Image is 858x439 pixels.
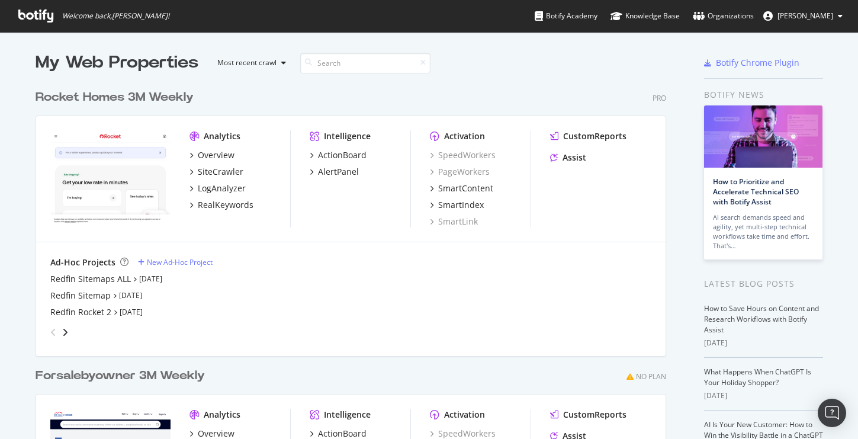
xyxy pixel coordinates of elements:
div: Pro [653,93,666,103]
button: [PERSON_NAME] [754,7,852,25]
a: Redfin Sitemap [50,290,111,302]
span: Welcome back, [PERSON_NAME] ! [62,11,169,21]
a: AlertPanel [310,166,359,178]
div: My Web Properties [36,51,198,75]
a: [DATE] [139,274,162,284]
div: Open Intercom Messenger [818,399,846,427]
img: www.rocket.com [50,130,171,226]
a: Redfin Sitemaps ALL [50,273,131,285]
div: Activation [444,130,485,142]
a: [DATE] [119,290,142,300]
div: Intelligence [324,130,371,142]
div: Botify Chrome Plugin [716,57,799,69]
img: How to Prioritize and Accelerate Technical SEO with Botify Assist [704,105,822,168]
div: AlertPanel [318,166,359,178]
div: [DATE] [704,390,823,401]
a: What Happens When ChatGPT Is Your Holiday Shopper? [704,367,811,387]
a: RealKeywords [189,199,253,211]
a: How to Prioritize and Accelerate Technical SEO with Botify Assist [713,177,799,207]
div: AI search demands speed and agility, yet multi-step technical workflows take time and effort. Tha... [713,213,814,251]
a: CustomReports [550,130,626,142]
a: New Ad-Hoc Project [138,257,213,267]
a: SmartContent [430,182,493,194]
div: Analytics [204,130,240,142]
div: SiteCrawler [198,166,243,178]
div: Activation [444,409,485,421]
div: Knowledge Base [610,10,680,22]
a: Rocket Homes 3M Weekly [36,89,198,106]
div: ActionBoard [318,149,367,161]
div: New Ad-Hoc Project [147,257,213,267]
a: SmartIndex [430,199,484,211]
a: CustomReports [550,409,626,421]
button: Most recent crawl [208,53,291,72]
div: Botify news [704,88,823,101]
div: Assist [563,152,586,164]
a: SpeedWorkers [430,149,496,161]
div: [DATE] [704,338,823,348]
div: Intelligence [324,409,371,421]
div: LogAnalyzer [198,182,246,194]
a: Redfin Rocket 2 [50,306,111,318]
a: [DATE] [120,307,143,317]
div: Ad-Hoc Projects [50,257,115,268]
div: Botify Academy [535,10,597,22]
a: PageWorkers [430,166,490,178]
span: Vlajko Knezic [777,11,833,21]
input: Search [300,53,430,73]
div: Analytics [204,409,240,421]
div: No Plan [636,371,666,382]
a: Botify Chrome Plugin [704,57,799,69]
div: Forsalebyowner 3M Weekly [36,367,205,384]
a: How to Save Hours on Content and Research Workflows with Botify Assist [704,303,819,335]
div: angle-left [46,323,61,342]
div: Overview [198,149,234,161]
div: Rocket Homes 3M Weekly [36,89,194,106]
a: Assist [550,152,586,164]
a: LogAnalyzer [189,182,246,194]
div: SmartContent [438,182,493,194]
a: ActionBoard [310,149,367,161]
a: Overview [189,149,234,161]
div: Most recent crawl [217,59,277,66]
a: SiteCrawler [189,166,243,178]
div: Latest Blog Posts [704,277,823,290]
div: Organizations [693,10,754,22]
div: SmartIndex [438,199,484,211]
div: RealKeywords [198,199,253,211]
a: Forsalebyowner 3M Weekly [36,367,210,384]
div: angle-right [61,326,69,338]
a: SmartLink [430,216,478,227]
div: CustomReports [563,130,626,142]
div: CustomReports [563,409,626,421]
